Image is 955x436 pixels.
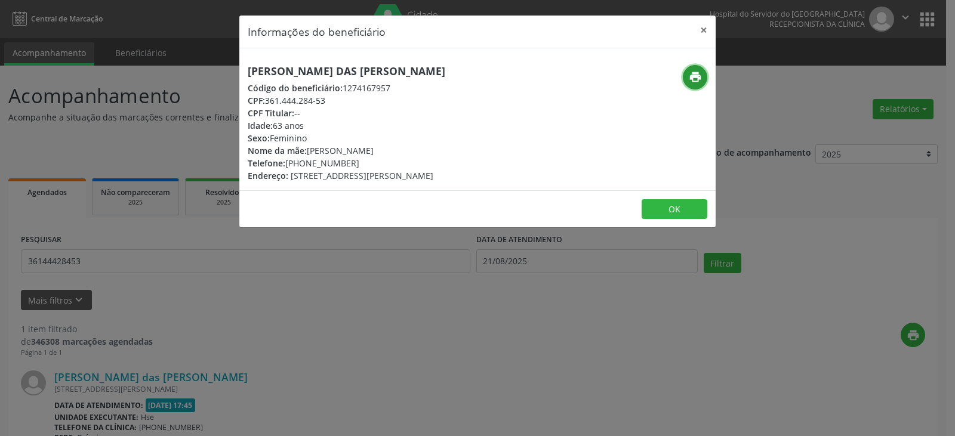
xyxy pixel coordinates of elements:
[248,94,445,107] div: 361.444.284-53
[248,120,273,131] span: Idade:
[248,82,343,94] span: Código do beneficiário:
[248,65,445,78] h5: [PERSON_NAME] das [PERSON_NAME]
[248,145,307,156] span: Nome da mãe:
[248,157,285,169] span: Telefone:
[248,107,445,119] div: --
[248,95,265,106] span: CPF:
[248,170,288,181] span: Endereço:
[248,107,294,119] span: CPF Titular:
[291,170,433,181] span: [STREET_ADDRESS][PERSON_NAME]
[692,16,716,45] button: Close
[248,24,386,39] h5: Informações do beneficiário
[689,70,702,84] i: print
[683,65,707,89] button: print
[248,144,445,157] div: [PERSON_NAME]
[248,157,445,169] div: [PHONE_NUMBER]
[248,132,445,144] div: Feminino
[248,82,445,94] div: 1274167957
[642,199,707,219] button: OK
[248,119,445,132] div: 63 anos
[248,132,270,144] span: Sexo:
